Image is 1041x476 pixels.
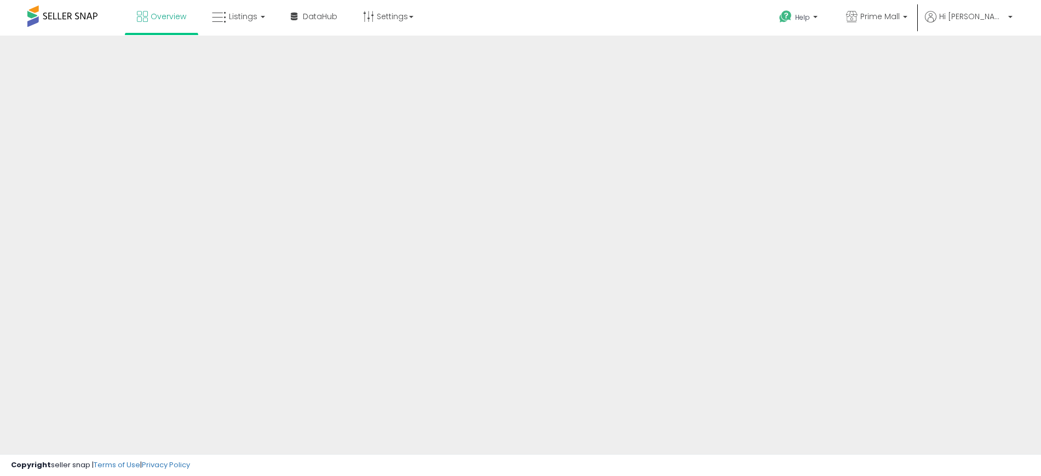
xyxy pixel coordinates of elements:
[11,460,190,471] div: seller snap | |
[142,460,190,470] a: Privacy Policy
[925,11,1013,36] a: Hi [PERSON_NAME]
[939,11,1005,22] span: Hi [PERSON_NAME]
[229,11,257,22] span: Listings
[795,13,810,22] span: Help
[94,460,140,470] a: Terms of Use
[779,10,792,24] i: Get Help
[11,460,51,470] strong: Copyright
[770,2,829,36] a: Help
[303,11,337,22] span: DataHub
[860,11,900,22] span: Prime Mall
[151,11,186,22] span: Overview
